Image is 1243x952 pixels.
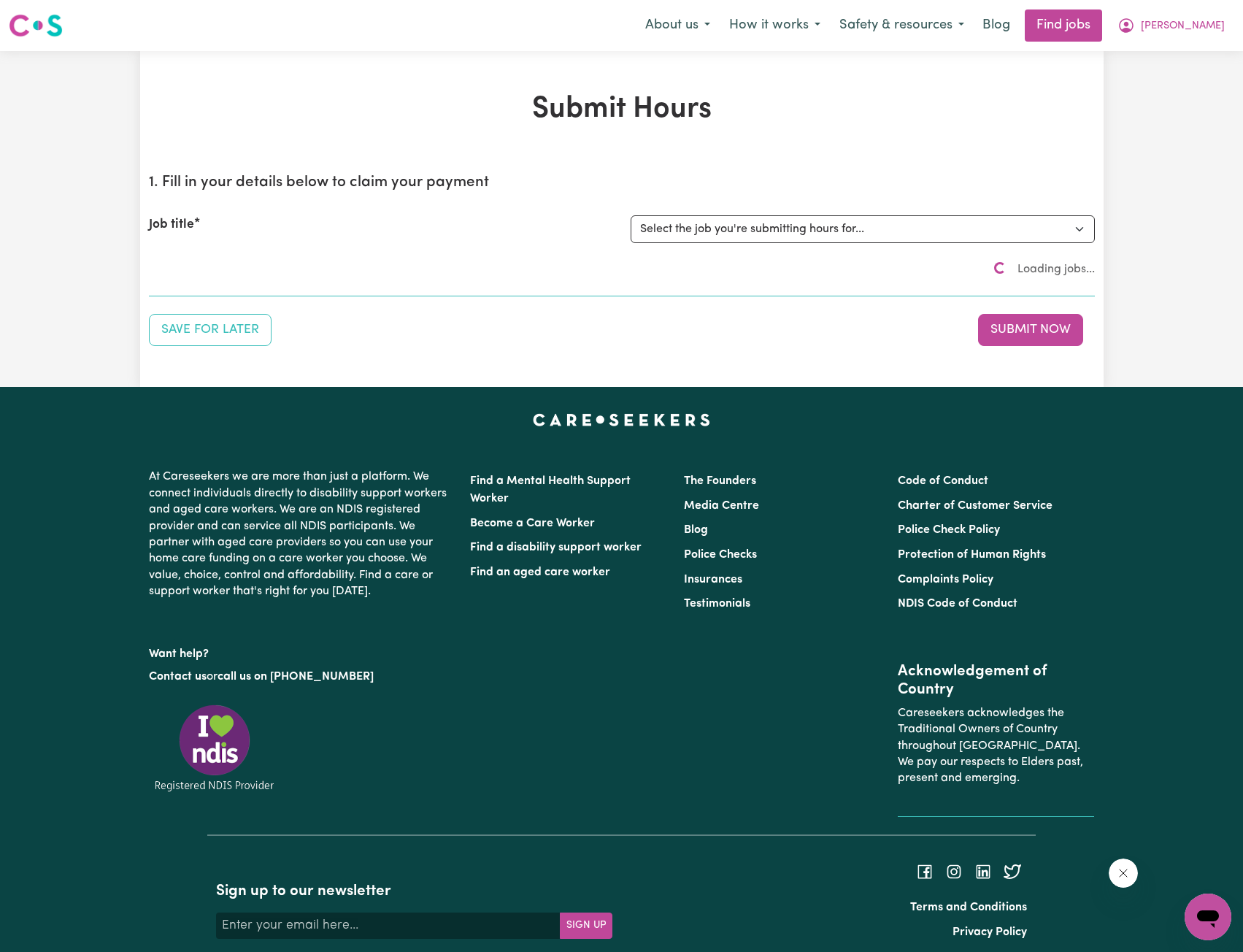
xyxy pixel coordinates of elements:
[149,314,272,346] button: Save your job report
[533,413,710,425] a: Careseekers home page
[898,500,1052,512] a: Charter of Customer Service
[149,671,207,683] a: Contact us
[898,524,1000,536] a: Police Check Policy
[470,518,595,529] a: Become a Care Worker
[149,640,453,662] p: Want help?
[916,866,934,878] a: Follow Careseekers on Facebook
[898,663,1094,699] h2: Acknowledgement of Country
[149,702,280,794] img: Registered NDIS provider
[149,463,453,605] p: At Careseekers we are more than just a platform. We connect individuals directly to disability su...
[1025,9,1102,42] a: Find jobs
[974,866,992,878] a: Follow Careseekers on LinkedIn
[898,699,1094,793] p: Careseekers acknowledges the Traditional Owners of Country throughout [GEOGRAPHIC_DATA]. We pay o...
[1185,894,1231,940] iframe: Button to launch messaging window
[978,314,1083,346] button: Submit your job report
[898,574,993,586] a: Complaints Policy
[898,475,988,487] a: Code of Conduct
[684,500,759,512] a: Media Centre
[1108,10,1234,41] button: My Account
[149,663,453,691] p: or
[684,475,756,487] a: The Founders
[945,866,963,878] a: Follow Careseekers on Instagram
[1141,18,1225,34] span: [PERSON_NAME]
[910,902,1027,913] a: Terms and Conditions
[684,574,742,586] a: Insurances
[218,671,374,683] a: call us on [PHONE_NUMBER]
[216,913,561,939] input: Enter your email here...
[1004,866,1021,878] a: Follow Careseekers on Twitter
[953,926,1027,938] a: Privacy Policy
[470,567,610,578] a: Find an aged care worker
[9,12,63,39] img: Careseekers logo
[9,9,63,42] a: Careseekers logo
[1017,261,1095,278] span: Loading jobs...
[974,9,1019,42] a: Blog
[684,524,708,536] a: Blog
[216,883,613,901] h2: Sign up to our newsletter
[684,598,750,610] a: Testimonials
[1109,859,1138,888] iframe: Close message
[149,92,1095,127] h1: Submit Hours
[830,10,974,41] button: Safety & resources
[470,475,631,504] a: Find a Mental Health Support Worker
[560,913,612,939] button: Subscribe
[720,10,830,41] button: How it works
[149,174,1095,192] h2: 1. Fill in your details below to claim your payment
[636,10,720,41] button: About us
[149,215,194,234] label: Job title
[684,549,757,561] a: Police Checks
[470,542,642,553] a: Find a disability support worker
[898,549,1046,561] a: Protection of Human Rights
[898,598,1017,610] a: NDIS Code of Conduct
[9,10,88,22] span: Need any help?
